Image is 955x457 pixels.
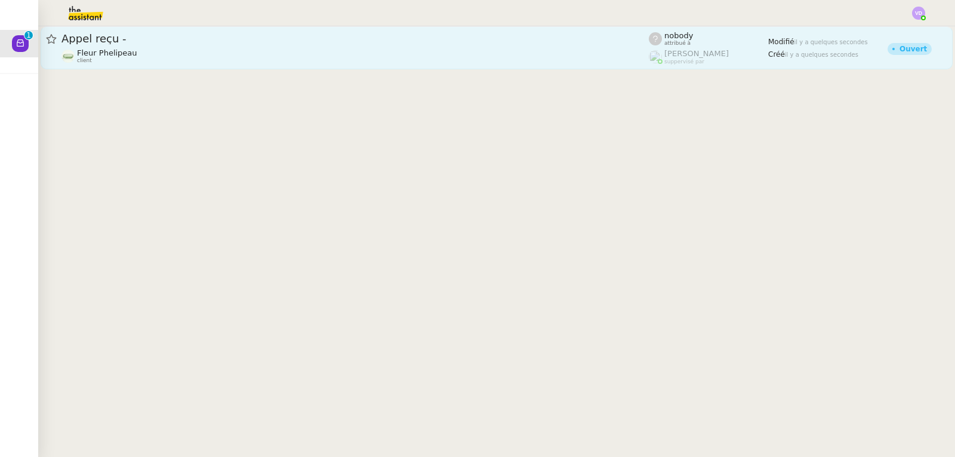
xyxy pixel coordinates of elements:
[664,49,729,58] span: [PERSON_NAME]
[768,38,794,46] span: Modifié
[664,59,704,65] span: suppervisé par
[785,51,858,58] span: il y a quelques secondes
[768,50,785,59] span: Créé
[24,31,33,39] nz-badge-sup: 1
[649,31,768,47] app-user-label: attribué à
[649,50,662,63] img: users%2FyQfMwtYgTqhRP2YHWHmG2s2LYaD3%2Favatar%2Fprofile-pic.png
[61,33,649,44] span: Appel reçu -
[26,31,31,42] p: 1
[77,48,137,57] span: Fleur Phelipeau
[77,57,92,64] span: client
[61,50,75,63] img: 7f9b6497-4ade-4d5b-ae17-2cbe23708554
[899,45,927,53] div: Ouvert
[61,48,649,64] app-user-detailed-label: client
[649,49,768,65] app-user-label: suppervisé par
[912,7,925,20] img: svg
[794,39,868,45] span: il y a quelques secondes
[664,31,693,40] span: nobody
[664,40,691,47] span: attribué à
